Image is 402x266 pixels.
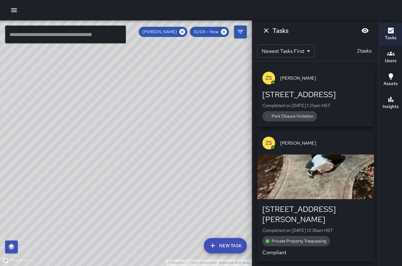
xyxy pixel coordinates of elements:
[139,27,187,37] div: [PERSON_NAME]
[379,23,402,46] button: Tasks
[384,80,398,87] h6: Assets
[204,238,247,253] button: New Task
[268,238,330,244] span: Private Property Trespassing
[383,103,399,110] h6: Insights
[262,102,369,109] p: Completed on [DATE] 1:25am HST
[262,227,369,234] p: Completed on [DATE] 12:36am HST
[257,132,374,262] button: ZS[PERSON_NAME][STREET_ADDRESS][PERSON_NAME]Completed on [DATE] 12:36am HSTPrivate Property Tresp...
[359,24,371,37] button: Blur
[379,69,402,92] button: Assets
[385,57,397,64] h6: Users
[257,45,315,57] div: Newest Tasks First
[266,74,272,82] p: ZS
[354,47,374,55] p: 2 tasks
[190,27,229,37] div: 10/04 — Now
[379,92,402,115] button: Insights
[280,75,369,81] span: [PERSON_NAME]
[262,249,369,256] p: Compliant
[262,90,369,100] div: [STREET_ADDRESS]
[139,29,181,35] span: [PERSON_NAME]
[260,24,273,37] button: Dismiss
[262,204,369,225] div: [STREET_ADDRESS][PERSON_NAME]
[379,46,402,69] button: Users
[257,67,374,126] button: ZS[PERSON_NAME][STREET_ADDRESS]Completed on [DATE] 1:25am HSTPark Closure Violation
[280,140,369,146] span: [PERSON_NAME]
[268,113,317,119] span: Park Closure Violation
[273,25,288,36] h6: Tasks
[385,34,397,41] h6: Tasks
[266,139,272,147] p: ZS
[234,25,247,38] button: Filters
[190,29,222,35] span: 10/04 — Now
